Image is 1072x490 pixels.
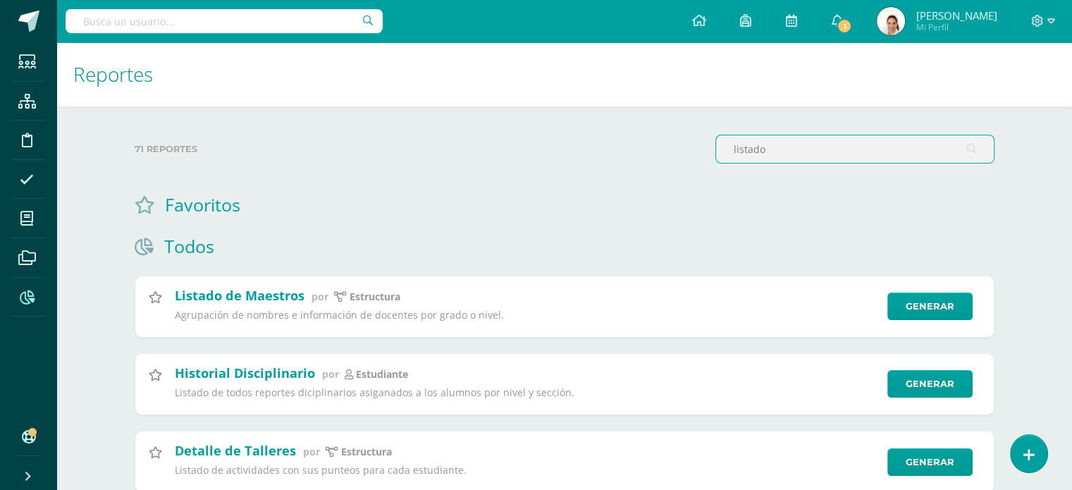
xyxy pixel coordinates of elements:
[175,309,878,321] p: Agrupación de nombres e información de docentes por grado o nivel.
[303,445,320,458] span: por
[887,293,973,320] a: Generar
[716,135,994,163] input: Busca un reporte aquí...
[837,18,852,34] span: 1
[73,61,153,87] span: Reportes
[175,464,878,477] p: Listado de actividades con sus punteos para cada estudiante.
[350,290,400,303] p: Estructura
[312,290,328,303] span: por
[175,442,296,459] h2: Detalle de Talleres
[164,234,214,258] h1: Todos
[175,386,878,399] p: Listado de todos reportes diciplinarios asiganados a los alumnos por nivel y sección.
[175,287,304,304] h2: Listado de Maestros
[135,135,704,164] label: 71 reportes
[916,8,997,23] span: [PERSON_NAME]
[175,365,315,381] h2: Historial Disciplinario
[916,21,997,33] span: Mi Perfil
[887,370,973,398] a: Generar
[887,448,973,476] a: Generar
[66,9,383,33] input: Busca un usuario...
[322,367,339,381] span: por
[165,192,240,216] h1: Favoritos
[341,446,392,458] p: Estructura
[877,7,905,35] img: 5eb53e217b686ee6b2ea6dc31a66d172.png
[356,368,408,381] p: estudiante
